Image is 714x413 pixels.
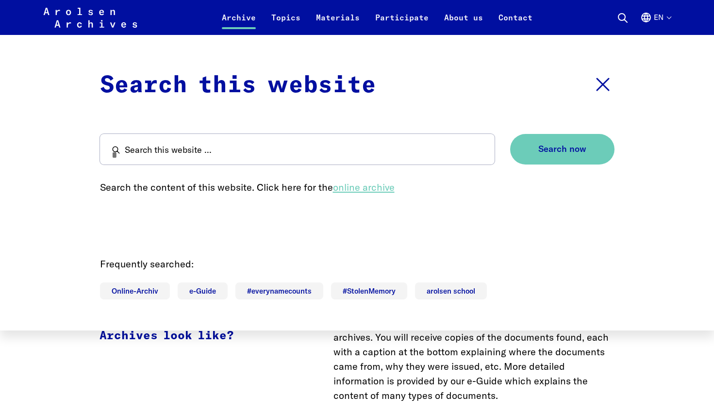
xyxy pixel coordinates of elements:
a: online archive [333,181,395,193]
a: Archive [214,12,264,35]
a: Participate [367,12,436,35]
a: About us [436,12,491,35]
p: Search this website [100,68,376,103]
a: Materials [308,12,367,35]
a: arolsen school [415,282,487,299]
a: Online-Archiv [100,282,170,299]
p: Search the content of this website. Click here for the [100,180,614,195]
button: Search now [510,134,614,165]
strong: What does a response from the Arolsen Archives look like? [100,302,243,342]
a: Topics [264,12,308,35]
span: Search now [538,144,586,154]
a: #everynamecounts [235,282,323,299]
nav: Primary [214,6,540,29]
a: Contact [491,12,540,35]
button: English, language selection [640,12,671,35]
a: e-Guide [178,282,228,299]
a: #StolenMemory [331,282,407,299]
p: Frequently searched: [100,257,614,271]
